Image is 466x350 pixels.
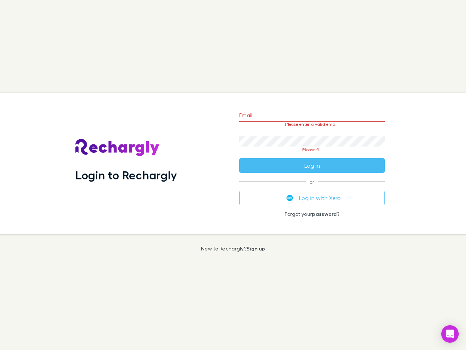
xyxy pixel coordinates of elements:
p: New to Rechargly? [201,246,265,252]
span: or [239,182,385,182]
a: Sign up [246,245,265,252]
p: Please enter a valid email. [239,122,385,127]
p: Please fill [239,147,385,152]
button: Log in [239,158,385,173]
button: Log in with Xero [239,191,385,205]
img: Xero's logo [287,195,293,201]
a: password [312,211,337,217]
img: Rechargly's Logo [75,139,160,156]
h1: Login to Rechargly [75,168,177,182]
div: Open Intercom Messenger [441,325,459,343]
p: Forgot your ? [239,211,385,217]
